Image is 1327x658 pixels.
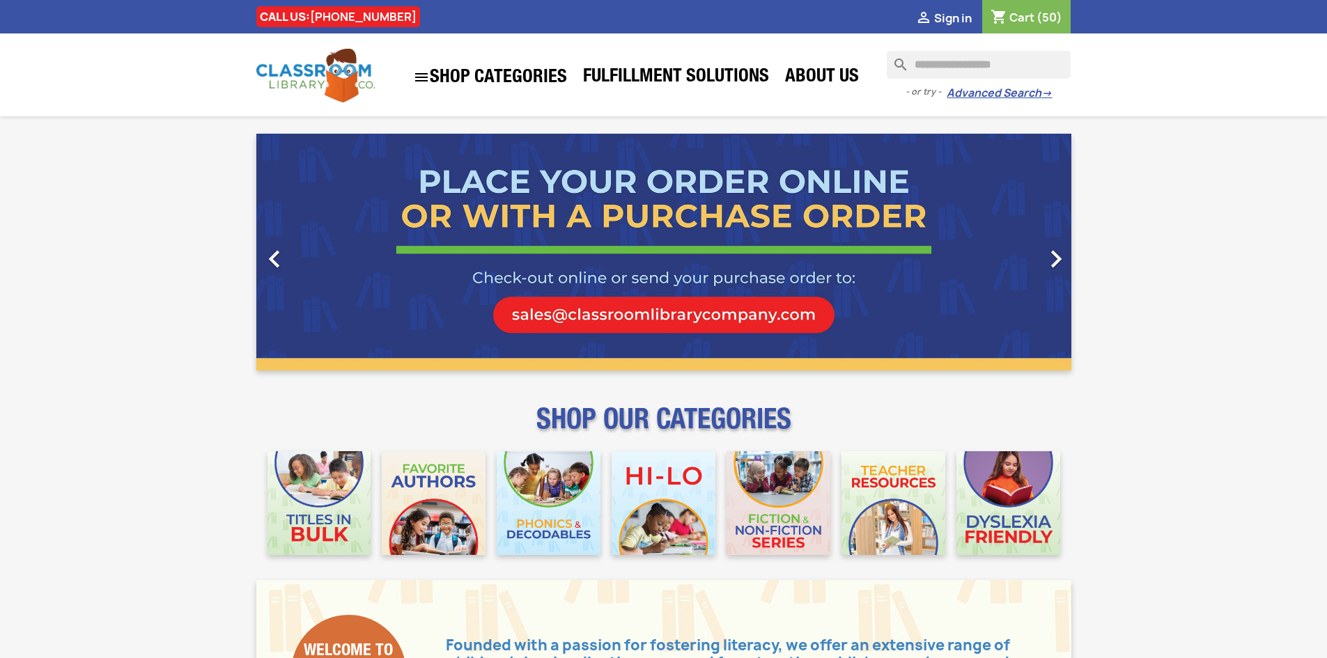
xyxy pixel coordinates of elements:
[915,10,932,27] i: 
[991,10,1062,25] a: Shopping cart link containing 50 product(s)
[256,415,1071,440] p: SHOP OUR CATEGORIES
[956,451,1060,555] img: CLC_Dyslexia_Mobile.jpg
[1041,86,1052,100] span: →
[406,62,574,93] a: SHOP CATEGORIES
[887,51,903,68] i: search
[413,69,430,86] i: 
[256,49,375,102] img: Classroom Library Company
[906,85,947,99] span: - or try -
[576,64,776,92] a: Fulfillment Solutions
[256,134,379,370] a: Previous
[1037,10,1062,25] span: (50)
[1039,242,1073,276] i: 
[947,86,1052,100] a: Advanced Search→
[841,451,945,555] img: CLC_Teacher_Resources_Mobile.jpg
[1009,10,1034,25] span: Cart
[949,134,1071,370] a: Next
[256,6,420,27] div: CALL US:
[267,451,371,555] img: CLC_Bulk_Mobile.jpg
[497,451,600,555] img: CLC_Phonics_And_Decodables_Mobile.jpg
[256,134,1071,370] ul: Carousel container
[778,64,866,92] a: About Us
[310,9,417,24] a: [PHONE_NUMBER]
[727,451,830,555] img: CLC_Fiction_Nonfiction_Mobile.jpg
[257,242,292,276] i: 
[612,451,715,555] img: CLC_HiLo_Mobile.jpg
[915,10,972,26] a:  Sign in
[991,10,1007,26] i: shopping_cart
[934,10,972,26] span: Sign in
[887,51,1071,79] input: Search
[382,451,486,555] img: CLC_Favorite_Authors_Mobile.jpg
